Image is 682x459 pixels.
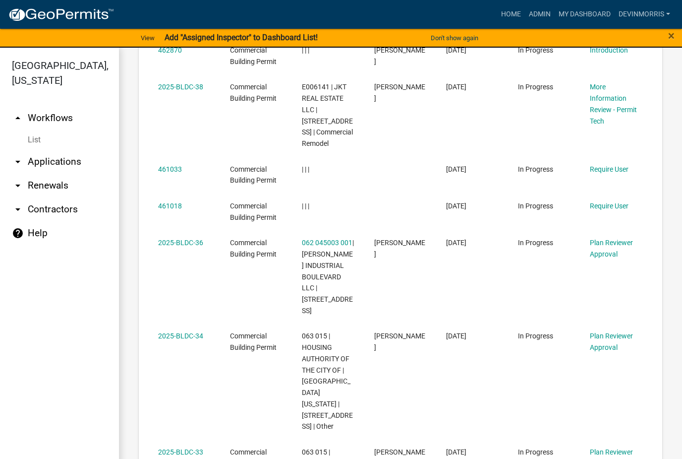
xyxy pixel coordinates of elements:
a: 2025-BLDC-36 [158,239,203,247]
span: × [668,29,675,43]
span: 063 015 | HOUSING AUTHORITY OF THE CITY OF | EATONTON GEORGIA | 155 HILLSIDE DR | Other [302,332,353,430]
a: 2025-BLDC-38 [158,83,203,91]
span: In Progress [518,332,553,340]
i: arrow_drop_down [12,180,24,192]
span: In Progress [518,239,553,247]
button: Close [668,30,675,42]
span: In Progress [518,165,553,173]
a: 2025-BLDC-34 [158,332,203,340]
span: 07/10/2025 [446,448,466,456]
i: arrow_drop_up [12,112,24,124]
a: Introduction [590,46,628,54]
span: | | | [302,165,309,173]
span: E006141 | JKT REAL ESTATE LLC | 117 S JEFFERSON AVE | Commercial Remodel [302,83,353,147]
span: 07/10/2025 [446,332,466,340]
span: 08/08/2025 [446,202,466,210]
a: 461033 [158,165,182,173]
a: Plan Reviewer Approval [590,239,633,258]
a: 461018 [158,202,182,210]
span: CHIN HO YI [374,83,425,102]
span: 08/12/2025 [446,46,466,54]
a: 2025-BLDC-33 [158,448,203,456]
a: My Dashboard [555,5,615,24]
span: Russell Hiter [374,239,425,258]
a: Home [497,5,525,24]
span: Commercial Building Permit [230,165,277,185]
span: In Progress [518,83,553,91]
span: In Progress [518,448,553,456]
span: 08/08/2025 [446,165,466,173]
a: Admin [525,5,555,24]
button: Don't show again [427,30,482,46]
span: Commercial Building Permit [230,46,277,66]
a: Devinmorris [615,5,674,24]
span: | | | [302,202,309,210]
span: Commercial Building Permit [230,239,277,258]
span: John Smith [374,46,425,66]
span: Commercial Building Permit [230,83,277,102]
a: Plan Reviewer Approval [590,332,633,351]
span: In Progress [518,46,553,54]
a: View [137,30,159,46]
a: 062 045003 001 [302,239,352,247]
span: 07/17/2025 [446,239,466,247]
i: arrow_drop_down [12,203,24,215]
a: More Information Review - Permit Tech [590,83,637,125]
span: In Progress [518,202,553,210]
strong: Add "Assigned Inspector" to Dashboard List! [165,33,318,42]
i: arrow_drop_down [12,156,24,168]
a: Require User [590,165,628,173]
span: Commercial Building Permit [230,202,277,221]
span: | | | [302,46,309,54]
span: 062 045003 001 | PUTNAM INDUSTRIAL BOULEVARD LLC | 105 S INDUSTRIAL DR | Industrial Stand-Alone [302,239,354,315]
i: help [12,227,24,239]
span: Commercial Building Permit [230,332,277,351]
span: 08/10/2025 [446,83,466,91]
span: chris salyers [374,332,425,351]
a: Require User [590,202,628,210]
a: 462870 [158,46,182,54]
